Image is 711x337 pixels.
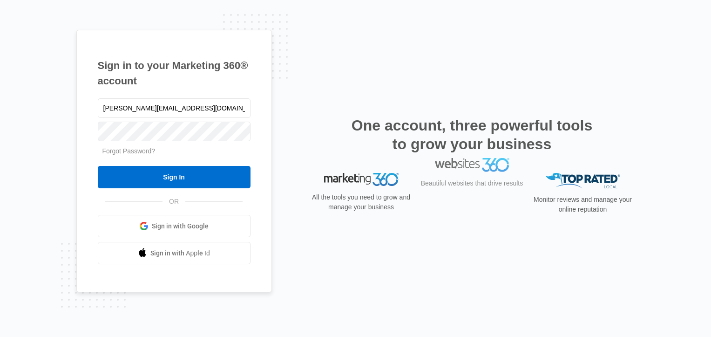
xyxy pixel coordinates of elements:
span: Sign in with Apple Id [150,248,210,258]
img: Marketing 360 [324,173,399,186]
h2: One account, three powerful tools to grow your business [349,116,596,153]
input: Sign In [98,166,251,188]
h1: Sign in to your Marketing 360® account [98,58,251,89]
img: Websites 360 [435,173,509,186]
span: OR [163,197,185,206]
span: Sign in with Google [152,221,209,231]
p: Beautiful websites that drive results [420,193,524,203]
a: Sign in with Apple Id [98,242,251,264]
p: Monitor reviews and manage your online reputation [531,195,635,214]
a: Forgot Password? [102,147,156,155]
p: All the tools you need to grow and manage your business [309,193,413,212]
input: Email [98,98,251,118]
img: Top Rated Local [546,173,620,188]
a: Sign in with Google [98,215,251,237]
